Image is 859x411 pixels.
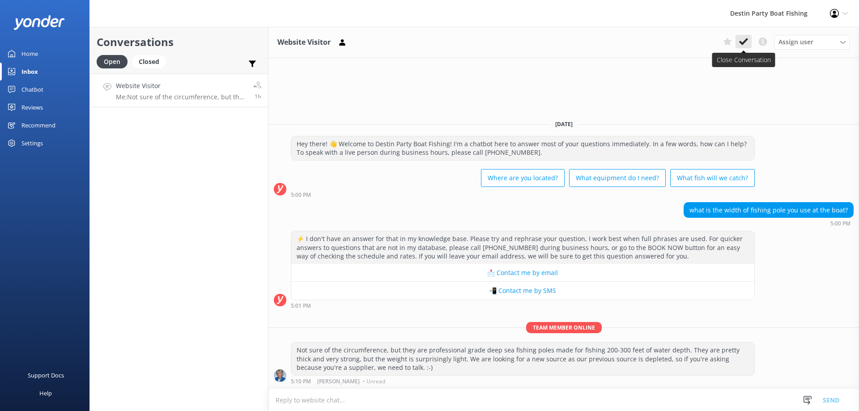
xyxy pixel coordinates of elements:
[830,221,850,226] strong: 5:00 PM
[13,15,65,30] img: yonder-white-logo.png
[39,384,52,402] div: Help
[21,81,43,98] div: Chatbot
[97,56,132,66] a: Open
[291,303,311,309] strong: 5:01 PM
[291,378,755,384] div: Oct 15 2025 05:10pm (UTC -05:00) America/Cancun
[317,379,360,384] span: [PERSON_NAME]
[291,231,754,264] div: ⚡ I don't have an answer for that in my knowledge base. Please try and rephrase your question, I ...
[132,56,170,66] a: Closed
[21,116,55,134] div: Recommend
[90,74,268,107] a: Website VisitorMe:Not sure of the circumference, but they are professional grade deep sea fishing...
[291,343,754,375] div: Not sure of the circumference, but they are professional grade deep sea fishing poles made for fi...
[291,191,755,198] div: Oct 15 2025 05:00pm (UTC -05:00) America/Cancun
[774,35,850,49] div: Assign User
[97,55,128,68] div: Open
[291,302,755,309] div: Oct 15 2025 05:01pm (UTC -05:00) America/Cancun
[291,379,311,384] strong: 5:10 PM
[670,169,755,187] button: What fish will we catch?
[21,134,43,152] div: Settings
[526,322,602,333] span: Team member online
[684,203,853,218] div: what is the width of fishing pole you use at the boat?
[481,169,565,187] button: Where are you located?
[569,169,666,187] button: What equipment do I need?
[684,220,854,226] div: Oct 15 2025 05:00pm (UTC -05:00) America/Cancun
[363,379,385,384] span: • Unread
[21,45,38,63] div: Home
[291,192,311,198] strong: 5:00 PM
[132,55,166,68] div: Closed
[21,98,43,116] div: Reviews
[291,136,754,160] div: Hey there! 👋 Welcome to Destin Party Boat Fishing! I'm a chatbot here to answer most of your ques...
[28,366,64,384] div: Support Docs
[550,120,578,128] span: [DATE]
[255,93,261,100] span: Oct 15 2025 05:10pm (UTC -05:00) America/Cancun
[291,282,754,300] button: 📲 Contact me by SMS
[21,63,38,81] div: Inbox
[277,37,331,48] h3: Website Visitor
[116,93,247,101] p: Me: Not sure of the circumference, but they are professional grade deep sea fishing poles made fo...
[778,37,813,47] span: Assign user
[116,81,247,91] h4: Website Visitor
[97,34,261,51] h2: Conversations
[291,264,754,282] button: 📩 Contact me by email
